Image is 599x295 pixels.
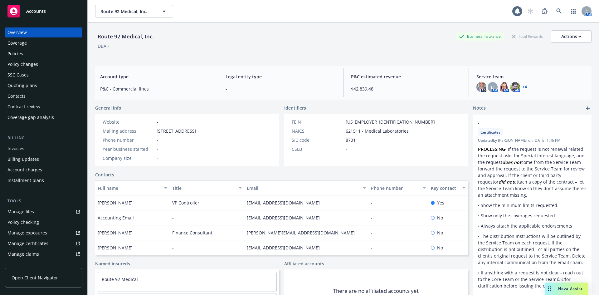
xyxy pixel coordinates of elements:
a: [EMAIL_ADDRESS][DOMAIN_NAME] [247,245,325,251]
div: Business Insurance [456,32,504,40]
img: photo [476,82,486,92]
span: Accounts [26,9,46,14]
span: Finance Consultant [172,229,212,236]
a: [EMAIL_ADDRESS][DOMAIN_NAME] [247,200,325,206]
button: Title [170,180,244,195]
div: Contract review [7,102,40,112]
em: first [557,276,565,282]
div: Tools [5,198,82,204]
span: Accounting Email [98,214,134,221]
span: P&C estimated revenue [351,73,461,80]
strong: PROCESSING [478,146,505,152]
span: Nova Assist [558,286,583,291]
button: Phone number [368,180,428,195]
a: add [584,105,592,112]
div: Full name [98,185,160,191]
span: - [226,86,336,92]
a: Overview [5,27,82,37]
div: Policies [7,49,23,59]
a: Accounts [5,2,82,20]
img: photo [499,82,509,92]
span: [STREET_ADDRESS] [157,128,196,134]
div: Manage files [7,207,34,217]
a: - [371,245,377,251]
p: • Show the minimum limits requested [478,202,587,209]
a: - [371,200,377,206]
span: There are no affiliated accounts yet [333,287,419,295]
a: Affiliated accounts [284,260,324,267]
div: Website [103,119,154,125]
span: - [478,120,570,126]
div: Quoting plans [7,81,37,91]
a: Coverage [5,38,82,48]
p: • Always attach the applicable endorsements [478,223,587,229]
span: No [437,229,443,236]
div: FEIN [292,119,343,125]
div: Phone number [371,185,419,191]
span: Route 92 Medical, Inc. [100,8,154,15]
div: SIC code [292,137,343,143]
button: Actions [551,30,592,43]
a: Contacts [95,171,114,178]
a: Billing updates [5,154,82,164]
span: [PERSON_NAME] [98,199,133,206]
div: Invoices [7,144,24,154]
a: Search [553,5,565,17]
div: Installment plans [7,175,44,185]
div: Key contact [431,185,459,191]
div: Company size [103,155,154,161]
a: [PERSON_NAME][EMAIL_ADDRESS][DOMAIN_NAME] [247,230,360,236]
span: P&C - Commercial lines [100,86,210,92]
div: Account charges [7,165,42,175]
div: Total Rewards [509,32,546,40]
a: Switch app [567,5,580,17]
div: Overview [7,27,27,37]
span: No [437,244,443,251]
span: Service team [476,73,587,80]
div: Contacts [7,91,26,101]
span: - [157,137,158,143]
div: CSLB [292,146,343,152]
span: VP Controller [172,199,199,206]
a: Route 92 Medical [102,276,138,282]
span: General info [95,105,121,111]
div: Policy checking [7,217,39,227]
span: - [157,146,158,152]
span: 8731 [346,137,356,143]
a: [EMAIL_ADDRESS][DOMAIN_NAME] [247,215,325,221]
span: Updated by [PERSON_NAME] on [DATE] 1:46 PM [478,138,587,143]
em: did not [499,179,514,185]
a: Quoting plans [5,81,82,91]
a: Contract review [5,102,82,112]
button: Route 92 Medical, Inc. [95,5,173,17]
a: Manage exposures [5,228,82,238]
button: Email [244,180,368,195]
a: Policy changes [5,59,82,69]
span: Account type [100,73,210,80]
a: - [157,119,158,125]
div: DBA: - [98,43,109,49]
div: -CertificatesUpdatedby [PERSON_NAME] on [DATE] 1:46 PMPROCESSING• If the request is not renewal r... [473,115,592,294]
a: Coverage gap analysis [5,112,82,122]
span: $42,839.48 [351,86,461,92]
a: Invoices [5,144,82,154]
img: photo [510,82,520,92]
a: Manage claims [5,249,82,259]
div: Title [172,185,235,191]
span: Notes [473,105,486,112]
span: Legal entity type [226,73,336,80]
div: Phone number [103,137,154,143]
a: Manage certificates [5,238,82,248]
div: Manage exposures [7,228,47,238]
div: Email [247,185,359,191]
p: • If the request is not renewal related, the request asks for Special Interest language, and the ... [478,146,587,198]
a: Installment plans [5,175,82,185]
a: Policy checking [5,217,82,227]
button: Nova Assist [545,283,588,295]
div: Year business started [103,146,154,152]
span: [US_EMPLOYER_IDENTIFICATION_NUMBER] [346,119,435,125]
span: - [346,146,347,152]
span: Open Client Navigator [12,274,58,281]
a: Manage BORs [5,260,82,270]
